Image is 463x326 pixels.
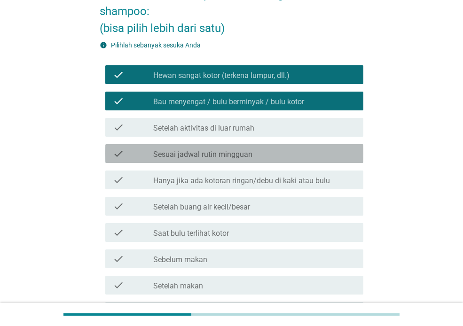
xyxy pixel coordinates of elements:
[153,124,254,133] label: Setelah aktivitas di luar rumah
[153,176,330,186] label: Hanya jika ada kotoran ringan/debu di kaki atau bulu
[153,255,207,264] label: Sebelum makan
[153,229,229,238] label: Saat bulu terlihat kotor
[100,41,107,49] i: info
[153,202,250,212] label: Setelah buang air kecil/besar
[113,122,124,133] i: check
[113,148,124,159] i: check
[153,281,203,291] label: Setelah makan
[113,201,124,212] i: check
[113,253,124,264] i: check
[153,150,252,159] label: Sesuai jadwal rutin mingguan
[113,69,124,80] i: check
[153,97,304,107] label: Bau menyengat / bulu berminyak / bulu kotor
[113,279,124,291] i: check
[113,227,124,238] i: check
[113,174,124,186] i: check
[111,41,201,49] label: Pilihlah sebanyak sesuka Anda
[113,95,124,107] i: check
[153,71,290,80] label: Hewan sangat kotor (terkena lumpur, dll.)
